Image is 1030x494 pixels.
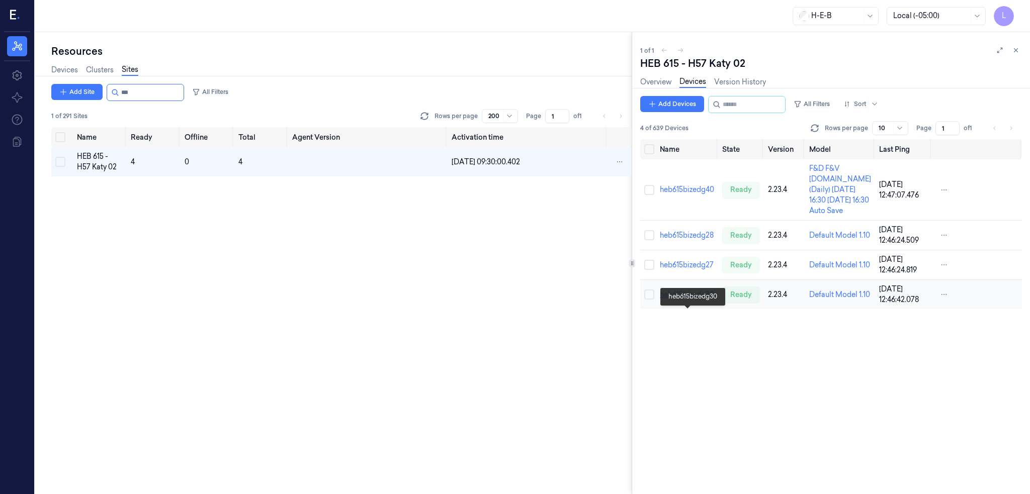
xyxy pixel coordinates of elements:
[51,84,103,100] button: Add Site
[55,157,65,167] button: Select row
[718,139,764,159] th: State
[448,127,608,147] th: Activation time
[597,109,628,123] nav: pagination
[185,157,189,166] span: 0
[640,46,654,55] span: 1 of 1
[825,124,868,133] p: Rows per page
[127,127,181,147] th: Ready
[526,112,541,121] span: Page
[435,112,478,121] p: Rows per page
[77,151,123,172] div: HEB 615 - H57 Katy 02
[790,96,834,112] button: All Filters
[122,64,138,76] a: Sites
[51,112,88,121] span: 1 of 291 Sites
[238,157,242,166] span: 4
[234,127,288,147] th: Total
[679,76,706,88] a: Devices
[964,124,980,133] span: of 1
[768,260,801,270] div: 2.23.4
[644,144,654,154] button: Select all
[879,284,928,305] div: [DATE] 12:46:42.078
[916,124,931,133] span: Page
[768,230,801,241] div: 2.23.4
[660,290,714,299] a: heb615bizedg30
[640,56,745,70] div: HEB 615 - H57 Katy 02
[879,254,928,275] div: [DATE] 12:46:24.819
[55,132,65,142] button: Select all
[644,260,654,270] button: Select row
[722,227,760,243] div: ready
[644,185,654,195] button: Select row
[73,127,127,147] th: Name
[988,121,1018,135] nav: pagination
[768,184,801,195] div: 2.23.4
[722,182,760,198] div: ready
[805,139,875,159] th: Model
[809,260,871,270] div: Default Model 1.10
[644,230,654,240] button: Select row
[131,157,135,166] span: 4
[181,127,234,147] th: Offline
[51,44,632,58] div: Resources
[660,260,714,269] a: heb615bizedg27
[768,289,801,300] div: 2.23.4
[722,257,760,273] div: ready
[879,179,928,201] div: [DATE] 12:47:07.476
[573,112,589,121] span: of 1
[644,289,654,300] button: Select row
[879,225,928,246] div: [DATE] 12:46:24.509
[51,65,78,75] a: Devices
[640,96,704,112] button: Add Devices
[875,139,932,159] th: Last Ping
[288,127,448,147] th: Agent Version
[809,163,871,216] div: F&D F&V [DOMAIN_NAME] (Daily) [DATE] 16:30 [DATE] 16:30 Auto Save
[722,286,760,303] div: ready
[640,124,689,133] span: 4 of 639 Devices
[809,289,871,300] div: Default Model 1.10
[660,185,714,194] a: heb615bizedg40
[188,84,232,100] button: All Filters
[656,139,718,159] th: Name
[452,157,520,166] span: [DATE] 09:30:00.402
[809,230,871,241] div: Default Model 1.10
[994,6,1014,26] button: L
[86,65,114,75] a: Clusters
[764,139,805,159] th: Version
[660,231,714,240] a: heb615bizedg28
[640,77,671,87] a: Overview
[714,77,766,87] a: Version History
